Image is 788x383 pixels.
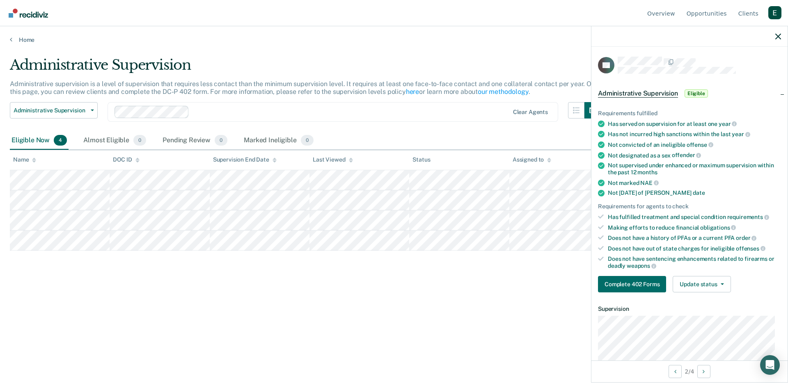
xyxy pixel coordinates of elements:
[693,189,705,196] span: date
[719,121,737,127] span: year
[478,88,529,96] a: our methodology
[598,89,678,98] span: Administrative Supervision
[598,276,666,292] button: Complete 402 Forms
[697,365,710,378] button: Next Opportunity
[608,162,781,176] div: Not supervised under enhanced or maximum supervision within the past 12
[9,9,48,18] img: Recidiviz
[608,234,781,242] div: Does not have a history of PFAs or a current PFA order
[608,189,781,196] div: Not [DATE] of [PERSON_NAME]
[736,245,765,252] span: offenses
[768,6,781,19] button: Profile dropdown button
[412,156,430,163] div: Status
[406,88,419,96] a: here
[591,80,788,107] div: Administrative SupervisionEligible
[10,132,69,150] div: Eligible Now
[640,180,658,186] span: NAE
[13,156,36,163] div: Name
[608,179,781,187] div: Not marked
[608,245,781,252] div: Does not have out of state charges for ineligible
[760,355,780,375] div: Open Intercom Messenger
[113,156,139,163] div: DOC ID
[608,120,781,128] div: Has served on supervision for at least one
[598,276,669,292] a: Navigate to form link
[672,152,701,158] span: offender
[82,132,148,150] div: Almost Eligible
[10,80,595,96] p: Administrative supervision is a level of supervision that requires less contact than the minimum ...
[608,224,781,231] div: Making efforts to reduce financial
[591,360,788,382] div: 2 / 4
[513,109,548,116] div: Clear agents
[732,131,750,137] span: year
[608,130,781,138] div: Has not incurred high sanctions within the last
[215,135,227,146] span: 0
[608,141,781,148] div: Not convicted of an ineligible
[637,169,657,176] span: months
[242,132,315,150] div: Marked Ineligible
[700,224,736,231] span: obligations
[669,365,682,378] button: Previous Opportunity
[133,135,146,146] span: 0
[627,262,656,269] span: weapons
[608,255,781,269] div: Does not have sentencing enhancements related to firearms or deadly
[673,276,731,292] button: Update status
[598,203,781,210] div: Requirements for agents to check
[54,135,67,146] span: 4
[598,110,781,117] div: Requirements fulfilled
[313,156,353,163] div: Last Viewed
[14,107,87,114] span: Administrative Supervision
[213,156,277,163] div: Supervision End Date
[513,156,551,163] div: Assigned to
[161,132,229,150] div: Pending Review
[685,89,708,98] span: Eligible
[10,36,778,43] a: Home
[608,213,781,221] div: Has fulfilled treatment and special condition
[727,214,769,220] span: requirements
[301,135,314,146] span: 0
[608,152,781,159] div: Not designated as a sex
[10,57,601,80] div: Administrative Supervision
[598,305,781,312] dt: Supervision
[687,141,713,148] span: offense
